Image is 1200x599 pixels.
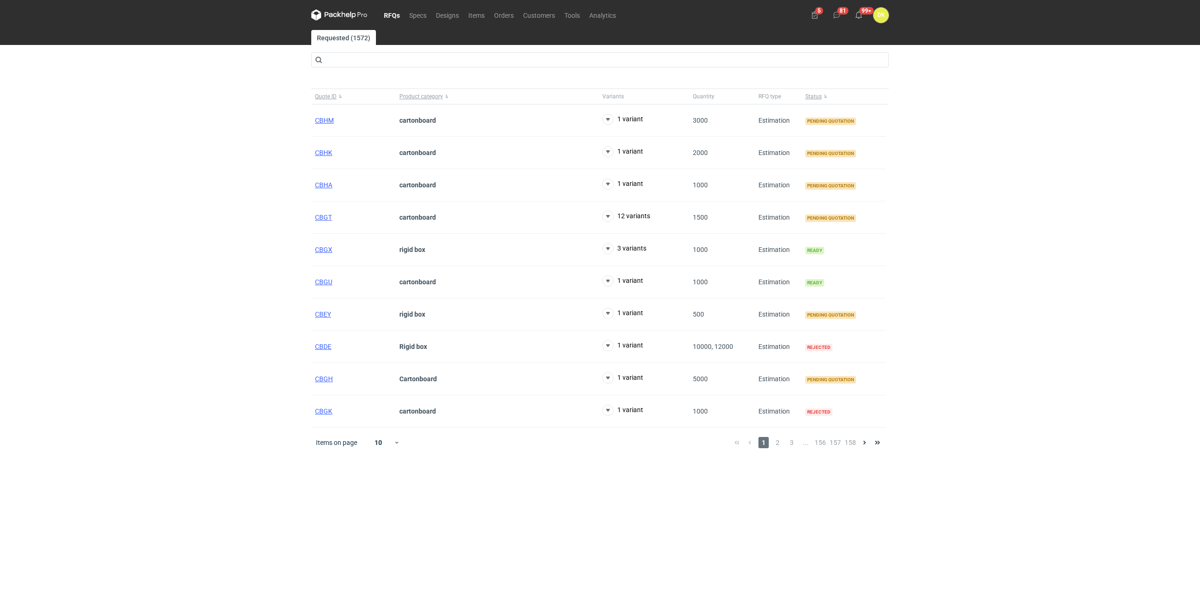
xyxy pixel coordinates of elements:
[602,275,643,287] button: 1 variant
[315,311,331,318] a: CBEY
[755,137,802,169] div: Estimation
[518,9,560,21] a: Customers
[602,211,650,222] button: 12 variants
[693,375,708,383] span: 5000
[464,9,489,21] a: Items
[807,7,822,22] button: 5
[315,214,332,221] a: CBGT
[311,30,376,45] a: Requested (1572)
[805,118,856,125] span: Pending quotation
[315,246,332,253] a: CBGX
[399,93,443,100] span: Product category
[805,408,832,416] span: Rejected
[787,437,797,448] span: 3
[315,93,337,100] span: Quote ID
[399,149,436,156] strong: cartonboard
[755,169,802,201] div: Estimation
[315,375,333,383] a: CBGH
[693,246,708,253] span: 1000
[602,308,643,319] button: 1 variant
[693,149,708,156] span: 2000
[311,9,367,21] svg: Packhelp Pro
[755,201,802,234] div: Estimation
[693,181,708,189] span: 1000
[758,437,769,448] span: 1
[399,407,436,415] strong: cartonboard
[399,343,427,350] strong: Rigid box
[693,214,708,221] span: 1500
[693,407,708,415] span: 1000
[585,9,621,21] a: Analytics
[755,104,802,137] div: Estimation
[758,93,781,100] span: RFQ type
[693,117,708,124] span: 3000
[379,9,405,21] a: RFQs
[693,93,714,100] span: Quantity
[805,279,824,287] span: Ready
[755,395,802,428] div: Estimation
[693,278,708,286] span: 1000
[399,214,436,221] strong: cartonboard
[399,246,425,253] strong: rigid box
[755,363,802,395] div: Estimation
[802,89,886,104] button: Status
[755,234,802,266] div: Estimation
[602,405,643,416] button: 1 variant
[396,89,599,104] button: Product category
[431,9,464,21] a: Designs
[755,331,802,363] div: Estimation
[399,375,437,383] strong: Cartonboard
[693,311,704,318] span: 500
[602,340,643,351] button: 1 variant
[363,436,394,449] div: 10
[602,243,646,254] button: 3 variants
[805,150,856,157] span: Pending quotation
[851,7,866,22] button: 99+
[602,146,643,157] button: 1 variant
[316,438,357,447] span: Items on page
[315,407,332,415] a: CBGK
[602,178,643,190] button: 1 variant
[845,437,856,448] span: 158
[829,7,844,22] button: 81
[315,117,334,124] span: CBHM
[815,437,826,448] span: 156
[399,311,425,318] strong: rigid box
[805,247,824,254] span: Ready
[405,9,431,21] a: Specs
[602,93,624,100] span: Variants
[311,89,396,104] button: Quote ID
[772,437,783,448] span: 2
[315,149,332,156] a: CBHK
[805,214,856,222] span: Pending quotation
[315,343,331,350] a: CBDE
[805,182,856,190] span: Pending quotation
[315,181,332,189] a: CBHA
[805,376,856,384] span: Pending quotation
[399,181,436,189] strong: cartonboard
[830,437,841,448] span: 157
[801,437,811,448] span: ...
[873,7,889,23] button: DK
[602,114,643,125] button: 1 variant
[755,266,802,298] div: Estimation
[399,278,436,286] strong: cartonboard
[755,298,802,331] div: Estimation
[805,311,856,319] span: Pending quotation
[805,93,822,100] span: Status
[805,344,832,351] span: Rejected
[399,117,436,124] strong: cartonboard
[489,9,518,21] a: Orders
[693,343,733,350] span: 10000, 12000
[315,278,332,286] a: CBGU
